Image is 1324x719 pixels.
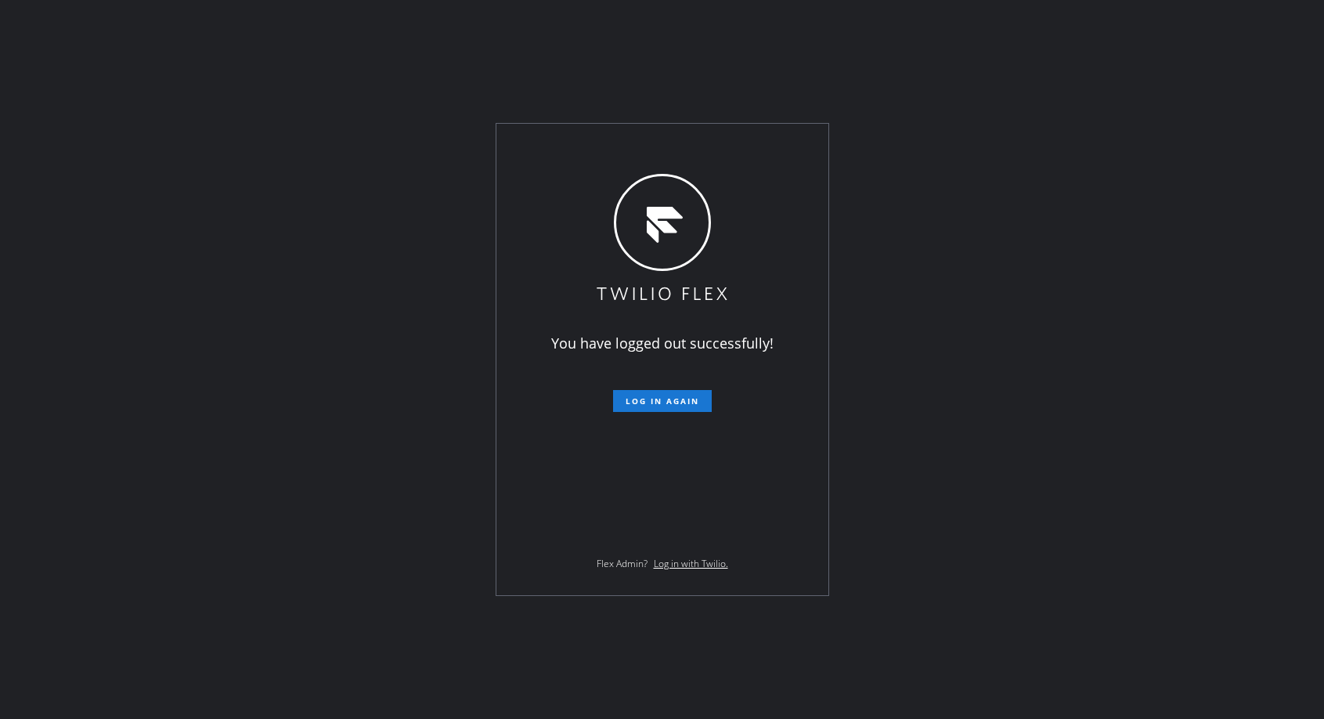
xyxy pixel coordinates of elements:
span: Flex Admin? [597,557,648,570]
button: Log in again [613,390,712,412]
span: You have logged out successfully! [551,334,774,352]
a: Log in with Twilio. [654,557,728,570]
span: Log in again [626,396,699,406]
